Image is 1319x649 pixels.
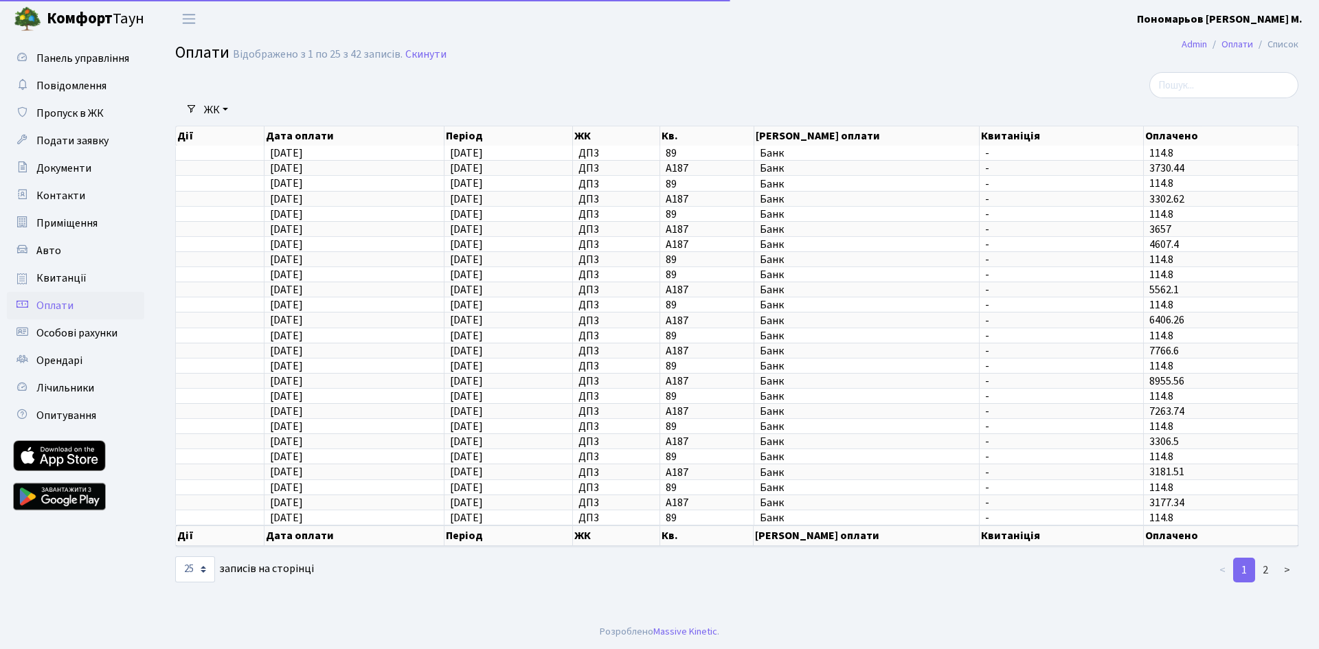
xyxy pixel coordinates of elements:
[666,163,747,174] span: А187
[199,98,234,122] a: ЖК
[760,406,974,417] span: Банк
[985,148,1138,159] span: -
[450,510,483,525] span: [DATE]
[1233,558,1255,582] a: 1
[666,194,747,205] span: А187
[985,467,1138,478] span: -
[7,264,144,292] a: Квитанції
[7,347,144,374] a: Орендарі
[450,267,483,282] span: [DATE]
[1149,404,1184,419] span: 7263.74
[666,361,747,372] span: 89
[36,78,106,93] span: Повідомлення
[7,292,144,319] a: Оплати
[450,480,483,495] span: [DATE]
[760,269,974,280] span: Банк
[653,624,717,639] a: Massive Kinetic
[270,343,303,358] span: [DATE]
[270,465,303,480] span: [DATE]
[666,467,747,478] span: А187
[1149,358,1173,374] span: 114.8
[175,41,229,65] span: Оплати
[270,237,303,252] span: [DATE]
[175,556,215,582] select: записів на сторінці
[405,48,447,61] a: Скинути
[7,100,144,127] a: Пропуск в ЖК
[36,353,82,368] span: Орендарі
[578,299,654,310] span: ДП3
[47,8,144,31] span: Таун
[1149,177,1173,192] span: 114.8
[760,361,974,372] span: Банк
[760,224,974,235] span: Банк
[985,209,1138,220] span: -
[450,237,483,252] span: [DATE]
[578,497,654,508] span: ДП3
[1144,126,1298,146] th: Оплачено
[270,192,303,207] span: [DATE]
[573,525,660,546] th: ЖК
[233,48,403,61] div: Відображено з 1 по 25 з 42 записів.
[270,252,303,267] span: [DATE]
[760,497,974,508] span: Банк
[7,72,144,100] a: Повідомлення
[578,467,654,478] span: ДП3
[578,315,654,326] span: ДП3
[36,216,98,231] span: Приміщення
[1149,465,1184,480] span: 3181.51
[1149,72,1298,98] input: Пошук...
[1276,558,1298,582] a: >
[450,449,483,464] span: [DATE]
[270,297,303,312] span: [DATE]
[985,239,1138,250] span: -
[36,51,129,66] span: Панель управління
[270,161,303,176] span: [DATE]
[1149,419,1173,434] span: 114.8
[760,315,974,326] span: Банк
[666,239,747,250] span: А187
[985,512,1138,523] span: -
[578,451,654,462] span: ДП3
[578,361,654,372] span: ДП3
[578,148,654,159] span: ДП3
[450,297,483,312] span: [DATE]
[1149,267,1173,282] span: 114.8
[666,284,747,295] span: А187
[980,126,1144,146] th: Квитаніція
[985,224,1138,235] span: -
[47,8,113,30] b: Комфорт
[760,451,974,462] span: Банк
[450,374,483,389] span: [DATE]
[666,406,747,417] span: А187
[760,421,974,432] span: Банк
[1149,161,1184,176] span: 3730.44
[578,269,654,280] span: ДП3
[36,133,109,148] span: Подати заявку
[1137,11,1303,27] a: Пономарьов [PERSON_NAME] М.
[7,319,144,347] a: Особові рахунки
[450,146,483,161] span: [DATE]
[14,5,41,33] img: logo.png
[270,146,303,161] span: [DATE]
[985,436,1138,447] span: -
[270,358,303,374] span: [DATE]
[578,224,654,235] span: ДП3
[270,328,303,343] span: [DATE]
[7,45,144,72] a: Панель управління
[270,495,303,510] span: [DATE]
[270,480,303,495] span: [DATE]
[760,482,974,493] span: Банк
[578,179,654,190] span: ДП3
[450,389,483,404] span: [DATE]
[578,391,654,402] span: ДП3
[760,330,974,341] span: Банк
[1149,297,1173,312] span: 114.8
[450,282,483,297] span: [DATE]
[760,299,974,310] span: Банк
[760,467,974,478] span: Банк
[760,436,974,447] span: Банк
[985,254,1138,265] span: -
[450,192,483,207] span: [DATE]
[666,269,747,280] span: 89
[36,161,91,176] span: Документи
